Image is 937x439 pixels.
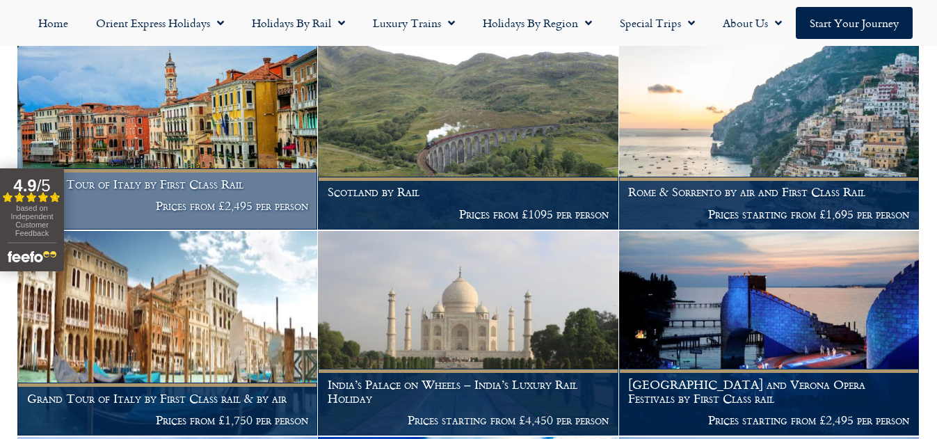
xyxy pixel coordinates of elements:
[27,177,308,191] h1: Grand Tour of Italy by First Class Rail
[619,25,920,230] a: Rome & Sorrento by air and First Class Rail Prices starting from £1,695 per person
[7,7,930,39] nav: Menu
[628,378,909,405] h1: [GEOGRAPHIC_DATA] and Verona Opera Festivals by First Class rail
[328,185,609,199] h1: Scotland by Rail
[82,7,238,39] a: Orient Express Holidays
[328,378,609,405] h1: India’s Palace on Wheels – India’s Luxury Rail Holiday
[469,7,606,39] a: Holidays by Region
[328,413,609,427] p: Prices starting from £4,450 per person
[27,392,308,406] h1: Grand Tour of Italy by First Class rail & by air
[27,413,308,427] p: Prices from £1,750 per person
[619,231,920,436] a: [GEOGRAPHIC_DATA] and Verona Opera Festivals by First Class rail Prices starting from £2,495 per ...
[628,413,909,427] p: Prices starting from £2,495 per person
[318,231,618,436] a: India’s Palace on Wheels – India’s Luxury Rail Holiday Prices starting from £4,450 per person
[628,185,909,199] h1: Rome & Sorrento by air and First Class Rail
[318,25,618,230] a: Scotland by Rail Prices from £1095 per person
[628,207,909,221] p: Prices starting from £1,695 per person
[328,207,609,221] p: Prices from £1095 per person
[796,7,913,39] a: Start your Journey
[359,7,469,39] a: Luxury Trains
[606,7,709,39] a: Special Trips
[27,199,308,213] p: Prices from £2,495 per person
[17,25,318,230] a: Grand Tour of Italy by First Class Rail Prices from £2,495 per person
[709,7,796,39] a: About Us
[24,7,82,39] a: Home
[238,7,359,39] a: Holidays by Rail
[17,231,318,436] a: Grand Tour of Italy by First Class rail & by air Prices from £1,750 per person
[17,231,317,436] img: Thinking of a rail holiday to Venice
